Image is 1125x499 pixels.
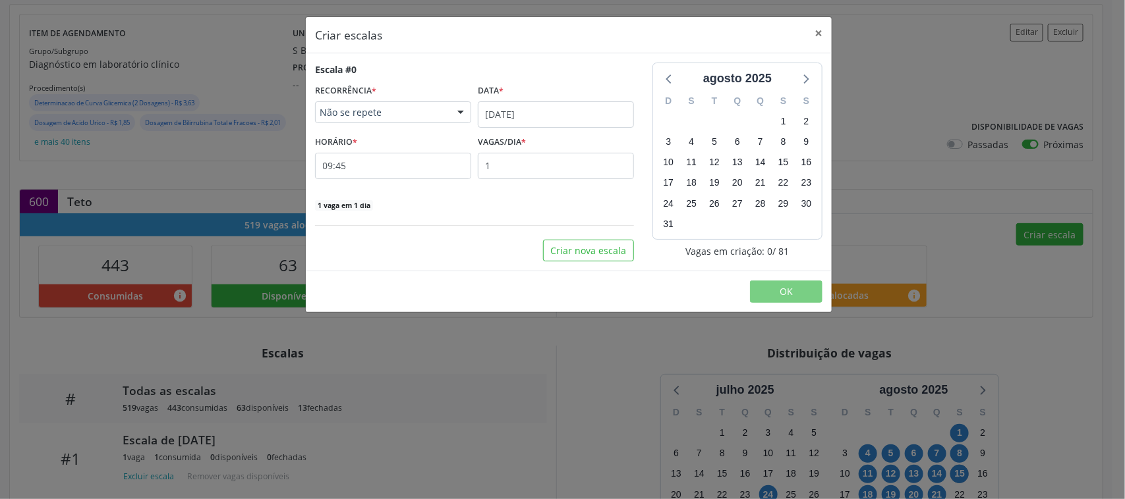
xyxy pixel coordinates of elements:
span: sábado, 2 de agosto de 2025 [797,112,816,130]
span: terça-feira, 19 de agosto de 2025 [705,174,724,192]
span: terça-feira, 5 de agosto de 2025 [705,133,724,151]
div: agosto 2025 [698,70,777,88]
span: sábado, 23 de agosto de 2025 [797,174,816,192]
span: segunda-feira, 4 de agosto de 2025 [682,133,701,151]
span: quarta-feira, 13 de agosto de 2025 [728,153,747,172]
div: Escala #0 [315,63,357,76]
span: sexta-feira, 8 de agosto de 2025 [774,133,793,151]
input: 00:00 [315,153,471,179]
span: sábado, 9 de agosto de 2025 [797,133,816,151]
span: quinta-feira, 28 de agosto de 2025 [751,194,770,213]
span: segunda-feira, 18 de agosto de 2025 [682,174,701,192]
h5: Criar escalas [315,26,382,43]
span: sábado, 16 de agosto de 2025 [797,153,816,172]
span: quarta-feira, 20 de agosto de 2025 [728,174,747,192]
label: HORÁRIO [315,132,357,153]
span: quinta-feira, 14 de agosto de 2025 [751,153,770,172]
span: sexta-feira, 22 de agosto de 2025 [774,174,793,192]
span: segunda-feira, 25 de agosto de 2025 [682,194,701,213]
span: OK [780,285,793,298]
span: quinta-feira, 7 de agosto de 2025 [751,133,770,151]
div: Vagas em criação: 0 [652,244,822,258]
span: domingo, 24 de agosto de 2025 [659,194,678,213]
div: Q [749,91,772,111]
span: quinta-feira, 21 de agosto de 2025 [751,174,770,192]
span: sexta-feira, 15 de agosto de 2025 [774,153,793,172]
span: domingo, 3 de agosto de 2025 [659,133,678,151]
span: sexta-feira, 1 de agosto de 2025 [774,112,793,130]
div: T [703,91,726,111]
span: domingo, 31 de agosto de 2025 [659,215,678,233]
span: sábado, 30 de agosto de 2025 [797,194,816,213]
button: Criar nova escala [543,240,634,262]
span: Não se repete [320,106,444,119]
div: D [657,91,680,111]
span: domingo, 17 de agosto de 2025 [659,174,678,192]
span: quarta-feira, 6 de agosto de 2025 [728,133,747,151]
div: Q [726,91,749,111]
span: terça-feira, 12 de agosto de 2025 [705,153,724,172]
input: Selecione uma data [478,101,634,128]
span: terça-feira, 26 de agosto de 2025 [705,194,724,213]
label: RECORRÊNCIA [315,81,376,101]
span: 1 vaga em 1 dia [315,200,373,211]
span: quarta-feira, 27 de agosto de 2025 [728,194,747,213]
span: segunda-feira, 11 de agosto de 2025 [682,153,701,172]
label: VAGAS/DIA [478,132,526,153]
div: S [680,91,703,111]
span: domingo, 10 de agosto de 2025 [659,153,678,172]
span: / 81 [773,244,790,258]
button: OK [750,280,822,303]
span: sexta-feira, 29 de agosto de 2025 [774,194,793,213]
div: S [772,91,795,111]
button: Close [805,17,832,49]
label: Data [478,81,504,101]
div: S [795,91,818,111]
